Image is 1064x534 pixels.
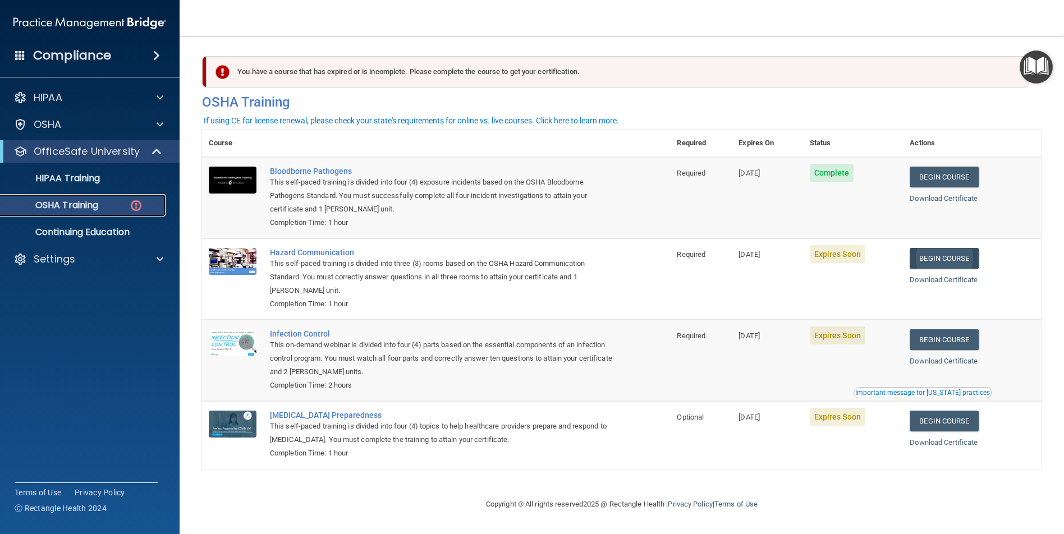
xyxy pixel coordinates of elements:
p: HIPAA Training [7,173,100,184]
a: [MEDICAL_DATA] Preparedness [270,411,614,420]
a: Privacy Policy [75,487,125,498]
th: Status [803,130,904,157]
a: Privacy Policy [668,500,712,508]
a: Download Certificate [910,275,978,284]
a: Begin Course [910,411,978,431]
span: Complete [810,164,854,182]
a: Infection Control [270,329,614,338]
div: Completion Time: 1 hour [270,297,614,311]
p: OfficeSafe University [34,145,140,158]
a: Begin Course [910,248,978,269]
p: OSHA Training [7,200,98,211]
span: [DATE] [739,250,760,259]
img: exclamation-circle-solid-danger.72ef9ffc.png [215,65,230,79]
a: Hazard Communication [270,248,614,257]
a: Settings [13,252,163,266]
th: Actions [903,130,1042,157]
span: Expires Soon [810,326,865,344]
span: Ⓒ Rectangle Health 2024 [15,503,107,514]
span: [DATE] [739,169,760,177]
p: OSHA [34,118,62,131]
h4: Compliance [33,48,111,63]
span: [DATE] [739,332,760,340]
a: OSHA [13,118,163,131]
span: Expires Soon [810,408,865,426]
p: HIPAA [34,91,62,104]
img: PMB logo [13,12,166,34]
button: Open Resource Center [1020,50,1053,84]
div: This on-demand webinar is divided into four (4) parts based on the essential components of an inf... [270,338,614,379]
div: Completion Time: 1 hour [270,446,614,460]
div: Copyright © All rights reserved 2025 @ Rectangle Health | | [417,486,827,522]
span: Required [677,250,705,259]
a: HIPAA [13,91,163,104]
a: Download Certificate [910,194,978,202]
a: OfficeSafe University [13,145,163,158]
div: If using CE for license renewal, please check your state's requirements for online vs. live cours... [204,117,619,125]
a: Begin Course [910,329,978,350]
img: danger-circle.6113f641.png [129,199,143,213]
div: Important message for [US_STATE] practices [855,389,990,396]
button: If using CE for license renewal, please check your state's requirements for online vs. live cours... [202,115,621,126]
a: Begin Course [910,167,978,187]
div: This self-paced training is divided into three (3) rooms based on the OSHA Hazard Communication S... [270,257,614,297]
span: Required [677,169,705,177]
iframe: Drift Widget Chat Controller [1008,457,1051,499]
div: Completion Time: 2 hours [270,379,614,392]
a: Bloodborne Pathogens [270,167,614,176]
h4: OSHA Training [202,94,1042,110]
span: Expires Soon [810,245,865,263]
a: Download Certificate [910,438,978,446]
th: Expires On [732,130,802,157]
button: Read this if you are a dental practitioner in the state of CA [854,387,992,398]
div: This self-paced training is divided into four (4) topics to help healthcare providers prepare and... [270,420,614,446]
p: Continuing Education [7,227,160,238]
div: You have a course that has expired or is incomplete. Please complete the course to get your certi... [207,56,1029,88]
th: Course [202,130,263,157]
span: Optional [677,413,704,421]
th: Required [670,130,732,157]
div: Completion Time: 1 hour [270,216,614,229]
a: Terms of Use [714,500,758,508]
a: Download Certificate [910,357,978,365]
span: Required [677,332,705,340]
div: This self-paced training is divided into four (4) exposure incidents based on the OSHA Bloodborne... [270,176,614,216]
span: [DATE] [739,413,760,421]
p: Settings [34,252,75,266]
a: Terms of Use [15,487,61,498]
